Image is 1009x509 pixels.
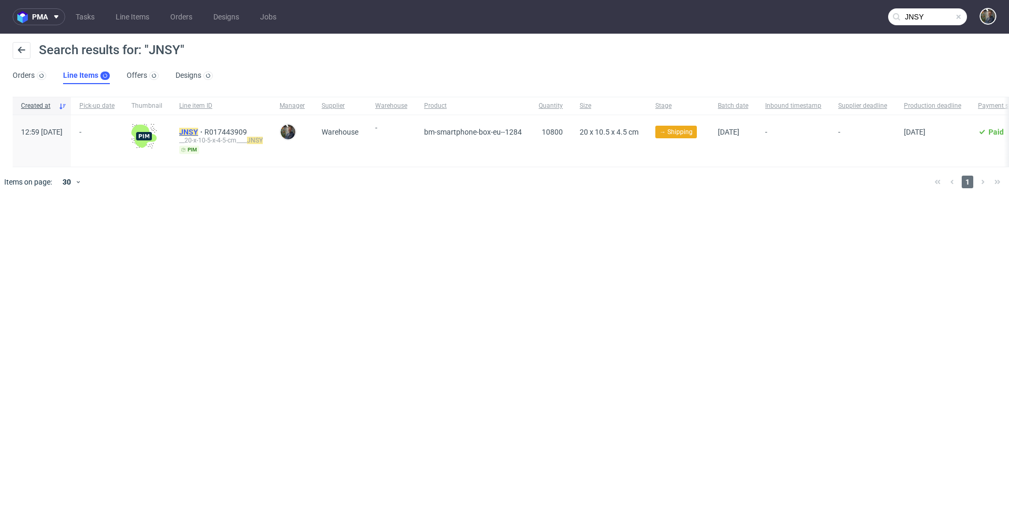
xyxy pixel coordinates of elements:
[539,101,563,110] span: Quantity
[655,101,701,110] span: Stage
[164,8,199,25] a: Orders
[13,8,65,25] button: pma
[56,175,75,189] div: 30
[765,128,821,154] span: -
[962,176,973,188] span: 1
[63,67,110,84] a: Line Items
[322,101,358,110] span: Supplier
[580,128,639,136] span: 20 x 10.5 x 4.5 cm
[904,101,961,110] span: Production deadline
[179,128,198,136] mark: JNSY
[375,124,407,154] span: -
[21,101,54,110] span: Created at
[322,128,358,136] span: Warehouse
[21,128,63,136] span: 12:59 [DATE]
[79,101,115,110] span: Pick-up date
[4,177,52,187] span: Items on page:
[131,124,157,149] img: wHgJFi1I6lmhQAAAABJRU5ErkJggg==
[32,13,48,21] span: pma
[79,128,115,154] span: -
[179,146,199,154] span: pim
[39,43,184,57] span: Search results for: "JNSY"
[176,67,213,84] a: Designs
[17,11,32,23] img: logo
[247,137,263,144] mark: JNSY
[660,127,693,137] span: → Shipping
[13,67,46,84] a: Orders
[375,101,407,110] span: Warehouse
[280,101,305,110] span: Manager
[131,101,162,110] span: Thumbnail
[424,128,522,136] span: bm-smartphone-box-eu--1284
[580,101,639,110] span: Size
[281,125,295,139] img: Maciej Sobola
[542,128,563,136] span: 10800
[179,128,204,136] a: JNSY
[718,101,748,110] span: Batch date
[718,128,739,136] span: [DATE]
[989,128,1004,136] span: Paid
[424,101,522,110] span: Product
[765,101,821,110] span: Inbound timestamp
[179,101,263,110] span: Line item ID
[254,8,283,25] a: Jobs
[109,8,156,25] a: Line Items
[207,8,245,25] a: Designs
[838,128,887,154] span: -
[179,136,263,145] div: __20-x-10-5-x-4-5-cm____
[204,128,249,136] a: R017443909
[838,101,887,110] span: Supplier deadline
[904,128,925,136] span: [DATE]
[127,67,159,84] a: Offers
[69,8,101,25] a: Tasks
[981,9,995,24] img: Maciej Sobola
